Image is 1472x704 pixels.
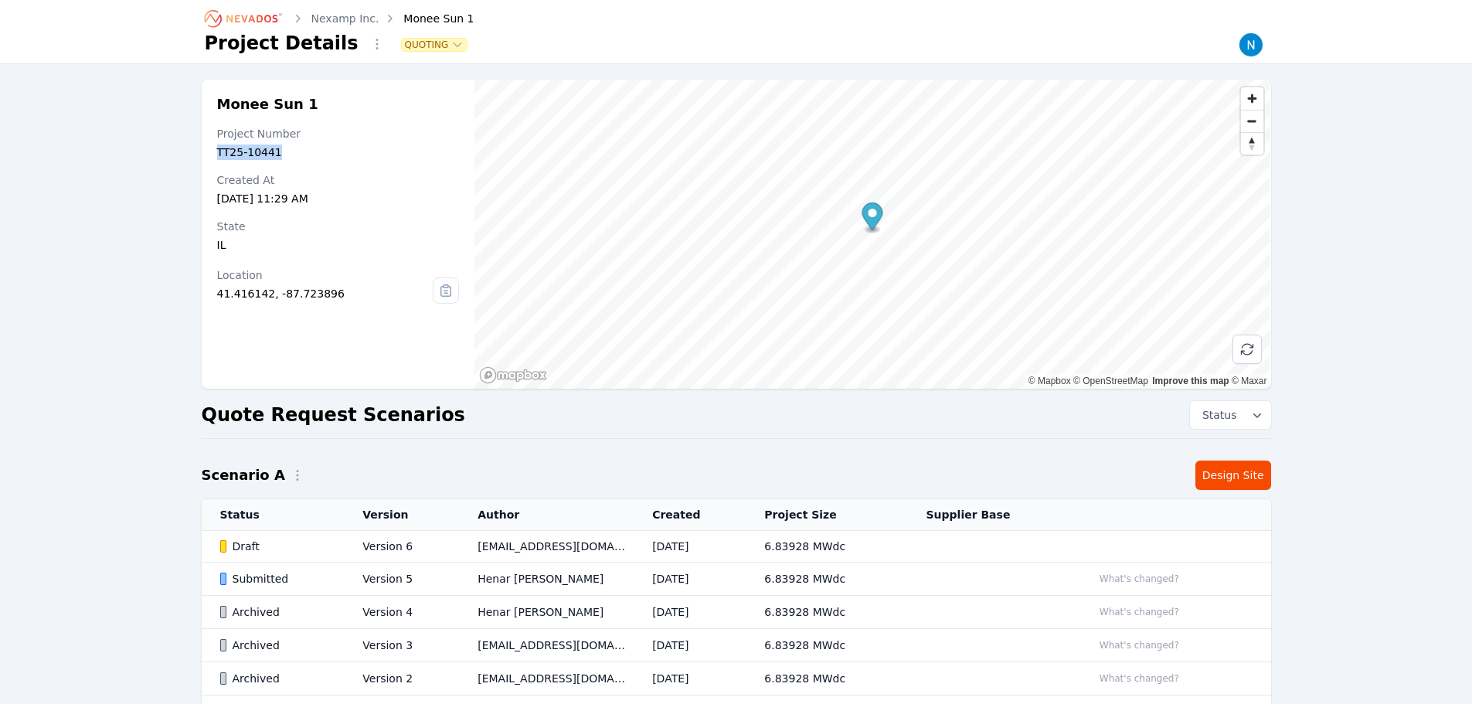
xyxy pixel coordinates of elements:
[344,499,459,531] th: Version
[402,39,467,51] button: Quoting
[459,563,634,596] td: Henar [PERSON_NAME]
[220,671,337,686] div: Archived
[862,202,883,234] div: Map marker
[217,237,460,253] div: IL
[1152,376,1229,386] a: Improve this map
[474,80,1270,389] canvas: Map
[634,531,746,563] td: [DATE]
[634,629,746,662] td: [DATE]
[344,596,459,629] td: Version 4
[634,662,746,695] td: [DATE]
[344,563,459,596] td: Version 5
[217,126,460,141] div: Project Number
[220,539,337,554] div: Draft
[217,219,460,234] div: State
[202,403,465,427] h2: Quote Request Scenarios
[1093,637,1186,654] button: What's changed?
[217,286,433,301] div: 41.416142, -87.723896
[459,531,634,563] td: [EMAIL_ADDRESS][DOMAIN_NAME]
[220,604,337,620] div: Archived
[459,596,634,629] td: Henar [PERSON_NAME]
[1093,670,1186,687] button: What's changed?
[1239,32,1263,57] img: Nick Rompala
[1232,376,1267,386] a: Maxar
[217,267,433,283] div: Location
[746,499,907,531] th: Project Size
[1241,87,1263,110] button: Zoom in
[1195,461,1271,490] a: Design Site
[344,531,459,563] td: Version 6
[459,629,634,662] td: [EMAIL_ADDRESS][DOMAIN_NAME]
[217,172,460,188] div: Created At
[202,499,345,531] th: Status
[217,95,460,114] h2: Monee Sun 1
[1073,376,1148,386] a: OpenStreetMap
[1196,407,1237,423] span: Status
[1241,133,1263,155] span: Reset bearing to north
[746,662,907,695] td: 6.83928 MWdc
[202,563,1271,596] tr: SubmittedVersion 5Henar [PERSON_NAME][DATE]6.83928 MWdcWhat's changed?
[634,596,746,629] td: [DATE]
[479,366,547,384] a: Mapbox homepage
[634,563,746,596] td: [DATE]
[344,662,459,695] td: Version 2
[746,531,907,563] td: 6.83928 MWdc
[1028,376,1071,386] a: Mapbox
[217,145,460,160] div: TT25-10441
[202,629,1271,662] tr: ArchivedVersion 3[EMAIL_ADDRESS][DOMAIN_NAME][DATE]6.83928 MWdcWhat's changed?
[634,499,746,531] th: Created
[1093,570,1186,587] button: What's changed?
[217,191,460,206] div: [DATE] 11:29 AM
[311,11,379,26] a: Nexamp Inc.
[202,531,1271,563] tr: DraftVersion 6[EMAIL_ADDRESS][DOMAIN_NAME][DATE]6.83928 MWdc
[459,662,634,695] td: [EMAIL_ADDRESS][DOMAIN_NAME]
[205,6,474,31] nav: Breadcrumb
[344,629,459,662] td: Version 3
[202,662,1271,695] tr: ArchivedVersion 2[EMAIL_ADDRESS][DOMAIN_NAME][DATE]6.83928 MWdcWhat's changed?
[1241,132,1263,155] button: Reset bearing to north
[1241,110,1263,132] button: Zoom out
[907,499,1073,531] th: Supplier Base
[746,563,907,596] td: 6.83928 MWdc
[220,638,337,653] div: Archived
[746,629,907,662] td: 6.83928 MWdc
[202,596,1271,629] tr: ArchivedVersion 4Henar [PERSON_NAME][DATE]6.83928 MWdcWhat's changed?
[1093,604,1186,621] button: What's changed?
[220,571,337,587] div: Submitted
[459,499,634,531] th: Author
[382,11,474,26] div: Monee Sun 1
[205,31,359,56] h1: Project Details
[202,464,285,486] h2: Scenario A
[1190,401,1271,429] button: Status
[746,596,907,629] td: 6.83928 MWdc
